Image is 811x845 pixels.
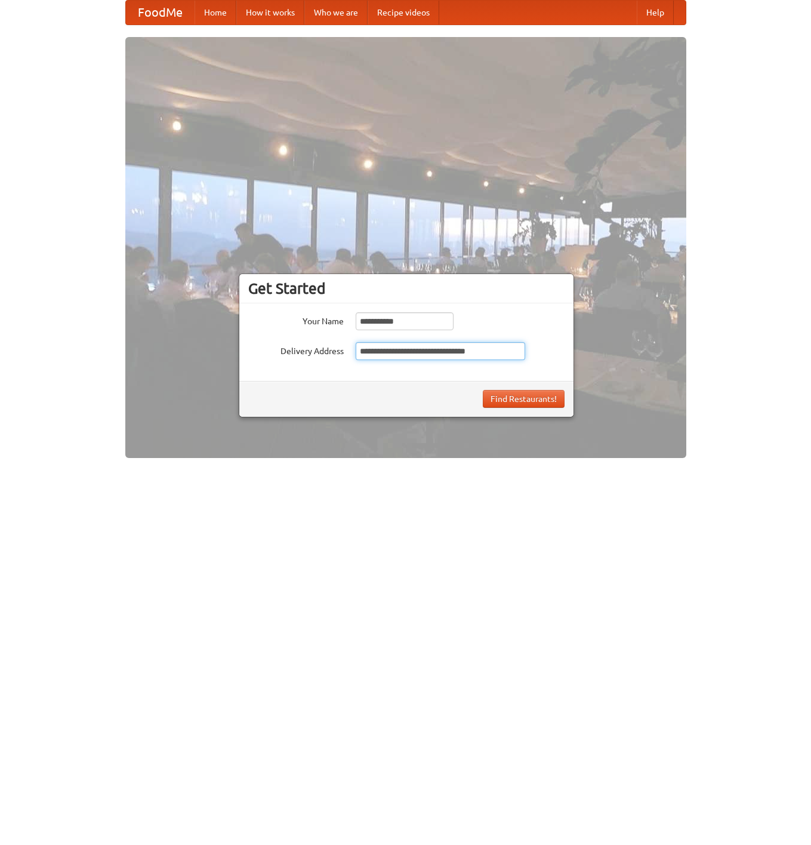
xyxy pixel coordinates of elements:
label: Delivery Address [248,342,344,357]
a: How it works [236,1,304,24]
label: Your Name [248,312,344,327]
a: Home [195,1,236,24]
a: Recipe videos [368,1,439,24]
a: Who we are [304,1,368,24]
h3: Get Started [248,279,565,297]
a: FoodMe [126,1,195,24]
a: Help [637,1,674,24]
button: Find Restaurants! [483,390,565,408]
